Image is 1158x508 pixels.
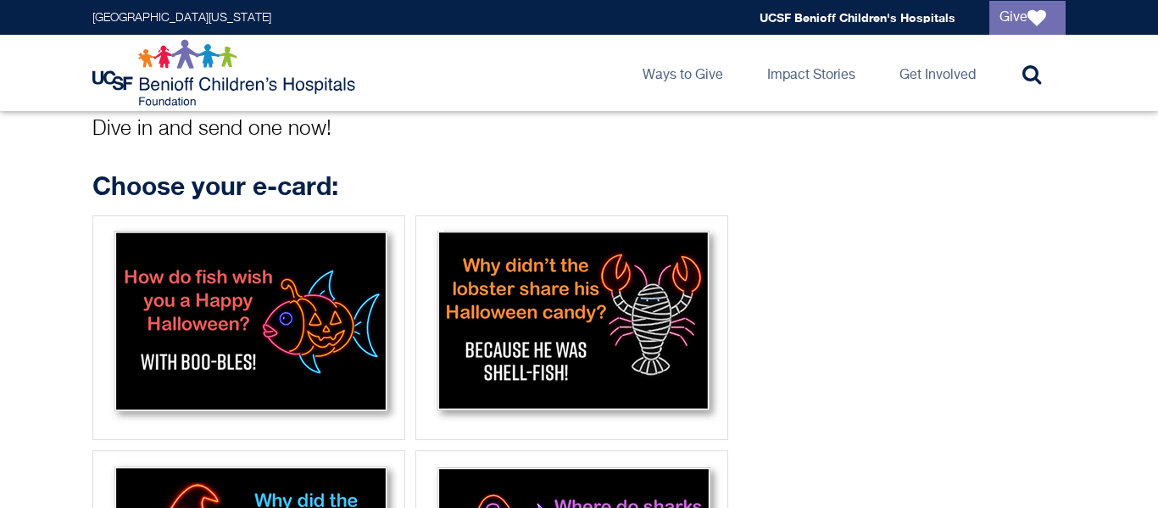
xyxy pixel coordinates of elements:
[415,215,728,440] div: Lobster
[98,221,399,429] img: Fish
[421,221,722,429] img: Lobster
[754,35,869,111] a: Impact Stories
[760,10,955,25] a: UCSF Benioff Children's Hospitals
[989,1,1066,35] a: Give
[92,12,271,24] a: [GEOGRAPHIC_DATA][US_STATE]
[92,170,338,201] strong: Choose your e-card:
[886,35,989,111] a: Get Involved
[92,215,405,440] div: Fish
[92,39,359,107] img: Logo for UCSF Benioff Children's Hospitals Foundation
[629,35,737,111] a: Ways to Give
